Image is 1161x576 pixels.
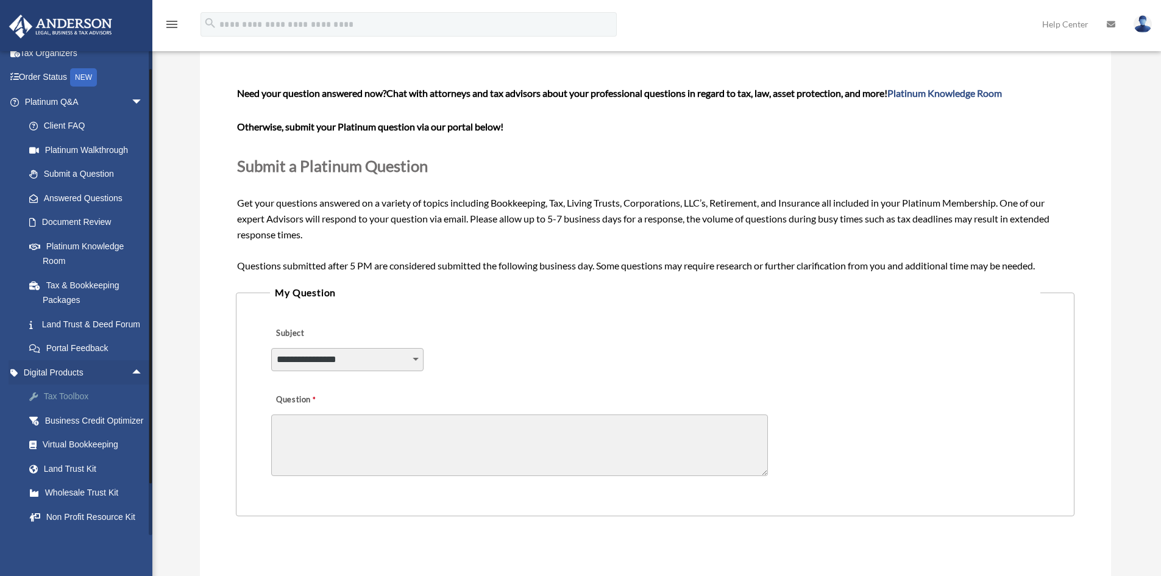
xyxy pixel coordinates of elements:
i: search [204,16,217,30]
b: Otherwise, submit your Platinum question via our portal below! [237,121,503,132]
span: Need your question answered now? [237,87,386,99]
a: Business Credit Optimizer [17,408,162,433]
a: Platinum Knowledge Room [17,234,162,273]
a: Digital Productsarrow_drop_up [9,360,162,385]
label: Question [271,392,366,409]
div: Land Trust Kit [43,461,146,477]
label: Subject [271,325,387,343]
a: Land Trust & Deed Forum [17,312,162,336]
a: Tax Toolbox [17,385,162,409]
a: Land Trust Kit [17,457,162,481]
a: Platinum Knowledge Room [887,87,1002,99]
span: Chat with attorneys and tax advisors about your professional questions in regard to tax, law, ass... [386,87,1002,99]
a: Platinum Walkthrough [17,138,162,162]
a: Portal Feedback [17,336,162,361]
a: Wholesale Trust Kit [17,481,162,505]
img: User Pic [1134,15,1152,33]
a: My Entitiesarrow_drop_down [9,529,162,553]
div: Wholesale Trust Kit [43,485,146,500]
legend: My Question [270,284,1040,301]
a: menu [165,21,179,32]
div: Tax Toolbox [43,389,146,404]
a: Tax Organizers [9,41,162,65]
span: arrow_drop_up [131,360,155,385]
a: Virtual Bookkeeping [17,433,162,457]
div: Business Credit Optimizer [43,413,146,428]
div: Virtual Bookkeeping [43,437,146,452]
div: Non Profit Resource Kit [43,510,146,525]
span: Get your questions answered on a variety of topics including Bookkeeping, Tax, Living Trusts, Cor... [237,87,1073,271]
img: Anderson Advisors Platinum Portal [5,15,116,38]
div: NEW [70,68,97,87]
span: arrow_drop_down [131,529,155,554]
a: Non Profit Resource Kit [17,505,162,529]
span: arrow_drop_down [131,90,155,115]
i: menu [165,17,179,32]
a: Document Review [17,210,162,235]
a: Platinum Q&Aarrow_drop_down [9,90,162,114]
a: Client FAQ [17,114,162,138]
a: Answered Questions [17,186,162,210]
a: Submit a Question [17,162,155,187]
span: Submit a Platinum Question [237,157,428,175]
a: Tax & Bookkeeping Packages [17,273,162,312]
a: Order StatusNEW [9,65,162,90]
